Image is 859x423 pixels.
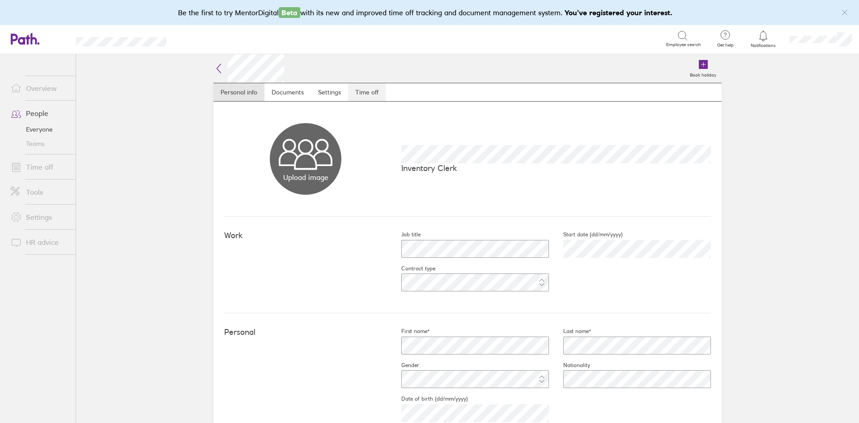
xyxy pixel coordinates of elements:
div: Be the first to try MentorDigital with its new and improved time off tracking and document manage... [178,7,681,18]
label: Contract type [387,265,435,272]
p: Inventory Clerk [401,163,711,173]
h4: Work [224,231,387,240]
a: Tools [4,183,76,201]
a: Time off [4,158,76,176]
label: Job title [387,231,421,238]
a: HR advice [4,233,76,251]
a: Teams [4,137,76,151]
span: Notifications [749,43,778,48]
a: Everyone [4,122,76,137]
a: Notifications [749,30,778,48]
span: Employee search [666,42,701,47]
a: People [4,104,76,122]
a: Book holiday [685,54,722,83]
span: Get help [711,43,740,48]
a: Overview [4,79,76,97]
label: Start date (dd/mm/yyyy) [549,231,623,238]
a: Settings [311,83,348,101]
a: Time off [348,83,386,101]
h4: Personal [224,328,387,337]
label: Nationality [549,362,590,369]
label: First name* [387,328,429,335]
label: Last name* [549,328,591,335]
a: Personal info [213,83,264,101]
label: Gender [387,362,419,369]
a: Settings [4,208,76,226]
label: Book holiday [685,70,722,78]
b: You've registered your interest. [565,8,672,17]
div: Search [191,34,213,43]
a: Documents [264,83,311,101]
span: Beta [279,7,300,18]
label: Date of birth (dd/mm/yyyy) [387,395,468,402]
